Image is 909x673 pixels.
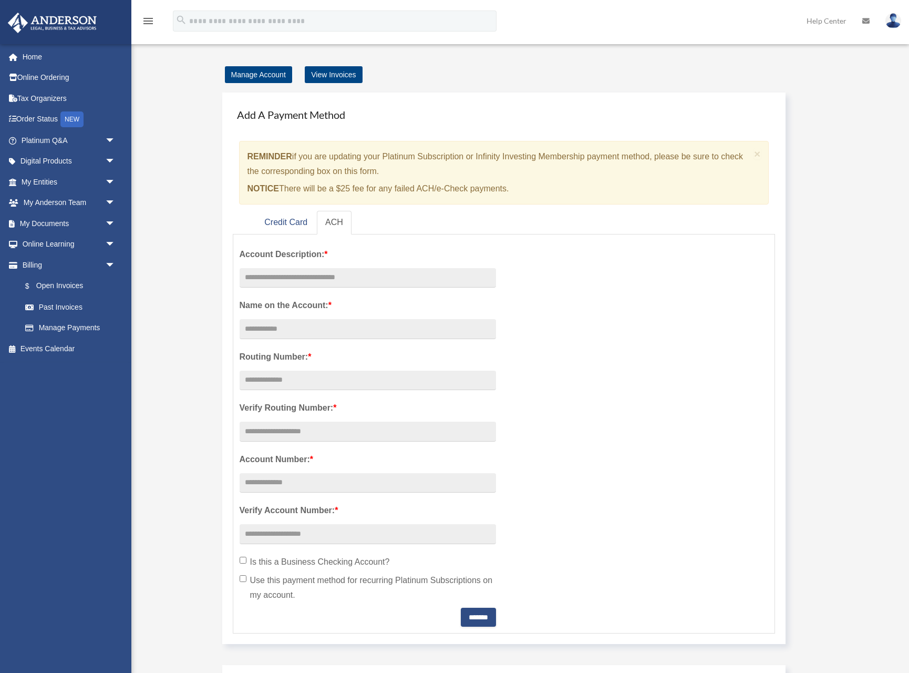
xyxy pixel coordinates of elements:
label: Verify Account Number: [240,503,496,518]
p: There will be a $25 fee for any failed ACH/e-Check payments. [247,181,750,196]
span: arrow_drop_down [105,254,126,276]
a: Digital Productsarrow_drop_down [7,151,131,172]
a: Events Calendar [7,338,131,359]
i: search [175,14,187,26]
a: $Open Invoices [15,276,131,297]
a: Billingarrow_drop_down [7,254,131,276]
input: Use this payment method for recurring Platinum Subscriptions on my account. [240,575,246,582]
i: menu [142,15,154,27]
a: Online Learningarrow_drop_down [7,234,131,255]
span: arrow_drop_down [105,213,126,234]
label: Account Number: [240,452,496,467]
a: Platinum Q&Aarrow_drop_down [7,130,131,151]
label: Use this payment method for recurring Platinum Subscriptions on my account. [240,573,496,603]
a: menu [142,18,154,27]
a: View Invoices [305,66,362,83]
label: Verify Routing Number: [240,401,496,415]
label: Routing Number: [240,350,496,364]
span: × [754,148,761,160]
span: arrow_drop_down [105,171,126,193]
h4: Add A Payment Method [233,103,776,126]
span: arrow_drop_down [105,151,126,172]
span: arrow_drop_down [105,130,126,151]
span: arrow_drop_down [105,234,126,256]
span: $ [31,280,36,293]
div: NEW [60,111,84,127]
a: Past Invoices [15,297,131,318]
a: My Documentsarrow_drop_down [7,213,131,234]
label: Account Description: [240,247,496,262]
a: Order StatusNEW [7,109,131,130]
a: ACH [317,211,352,234]
a: Manage Payments [15,318,126,339]
span: arrow_drop_down [105,192,126,214]
label: Name on the Account: [240,298,496,313]
a: Home [7,46,131,67]
a: Manage Account [225,66,292,83]
input: Is this a Business Checking Account? [240,557,246,564]
strong: NOTICE [247,184,279,193]
a: My Anderson Teamarrow_drop_down [7,192,131,213]
div: if you are updating your Platinum Subscription or Infinity Investing Membership payment method, p... [239,141,769,205]
img: User Pic [885,13,901,28]
a: Online Ordering [7,67,131,88]
a: My Entitiesarrow_drop_down [7,171,131,192]
a: Credit Card [256,211,316,234]
label: Is this a Business Checking Account? [240,555,496,569]
img: Anderson Advisors Platinum Portal [5,13,100,33]
button: Close [754,148,761,159]
strong: REMINDER [247,152,292,161]
a: Tax Organizers [7,88,131,109]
